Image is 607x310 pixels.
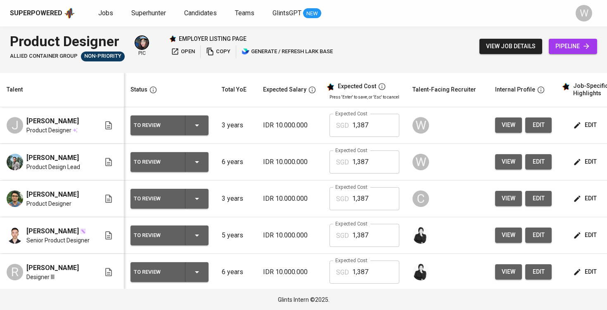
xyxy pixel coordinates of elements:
button: edit [571,228,600,243]
img: Glints Star [169,35,176,42]
a: Teams [235,8,256,19]
img: diazagista@glints.com [135,36,148,49]
p: IDR 10.000.000 [263,267,316,277]
div: Internal Profile [495,85,535,95]
button: To Review [130,262,209,282]
div: pic [135,35,149,57]
span: Product Designer [26,200,71,208]
div: R [7,264,23,280]
p: SGD [336,231,349,241]
img: medwi@glints.com [413,227,429,244]
p: Press 'Enter' to save, or 'Esc' to cancel [330,94,399,100]
span: pipeline [555,41,590,52]
div: Pending Client’s Feedback [81,52,125,61]
div: W [413,154,429,170]
img: app logo [64,7,75,19]
button: view [495,228,522,243]
button: view [495,117,522,133]
button: view [495,264,522,279]
img: Rahman Ramadhan [7,190,23,207]
div: J [7,117,23,134]
div: Expected Salary [263,85,306,95]
a: open [169,45,197,58]
span: Superhunter [131,9,166,17]
p: 6 years [222,267,250,277]
img: magic_wand.svg [80,228,86,235]
p: IDR 10.000.000 [263,157,316,167]
button: To Review [130,152,209,172]
button: view [495,154,522,169]
div: To Review [134,157,178,167]
p: 3 years [222,120,250,130]
p: 5 years [222,230,250,240]
p: SGD [336,194,349,204]
a: edit [525,191,552,206]
button: edit [571,117,600,133]
img: lark [242,47,250,56]
span: view [502,193,515,204]
div: Status [130,85,147,95]
span: edit [575,230,597,240]
div: Talent [7,85,23,95]
div: Expected Cost [338,83,376,90]
span: edit [575,193,597,204]
p: IDR 10.000.000 [263,194,316,204]
img: glints_star.svg [326,83,334,91]
span: Designer III [26,273,55,281]
span: view [502,230,515,240]
a: pipeline [549,39,597,54]
button: To Review [130,115,209,135]
div: Talent-Facing Recruiter [413,85,476,95]
button: edit [525,228,552,243]
div: W [413,117,429,134]
a: GlintsGPT NEW [273,8,321,19]
span: edit [575,157,597,167]
p: SGD [336,268,349,277]
span: Jobs [98,9,113,17]
span: [PERSON_NAME] [26,190,79,200]
button: view [495,191,522,206]
span: GlintsGPT [273,9,301,17]
button: edit [525,154,552,169]
span: view [502,120,515,130]
div: To Review [134,193,178,204]
span: edit [532,230,545,240]
span: edit [532,267,545,277]
div: To Review [134,230,178,241]
span: Product Design Lead [26,163,80,171]
button: edit [571,191,600,206]
button: edit [525,117,552,133]
img: Muhammad Arisandy Pratama [7,154,23,170]
span: view job details [486,41,536,52]
img: glints_star.svg [562,82,570,91]
button: edit [525,264,552,279]
button: lark generate / refresh lark base [239,45,335,58]
span: Non-Priority [81,52,125,60]
span: copy [206,47,230,56]
p: IDR 10.000.000 [263,230,316,240]
div: Total YoE [222,85,247,95]
span: Product Designer [26,126,71,134]
span: edit [532,193,545,204]
div: C [413,190,429,207]
span: [PERSON_NAME] [26,226,79,236]
span: edit [532,157,545,167]
span: NEW [303,9,321,18]
span: edit [532,120,545,130]
span: edit [575,120,597,130]
span: [PERSON_NAME] [26,116,79,126]
div: To Review [134,120,178,131]
span: Allied Container Group [10,52,78,60]
span: open [171,47,195,56]
p: SGD [336,121,349,131]
img: medwi@glints.com [413,264,429,280]
button: To Review [130,225,209,245]
a: Superpoweredapp logo [10,7,75,19]
button: copy [204,45,232,58]
button: edit [571,264,600,279]
div: Superpowered [10,9,62,18]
